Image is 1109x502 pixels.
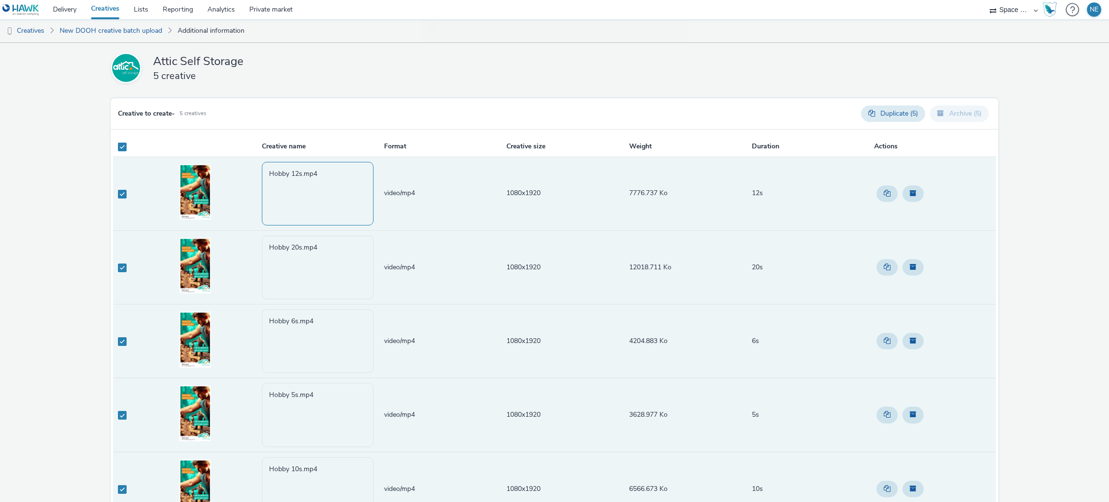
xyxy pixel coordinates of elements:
a: Additional information [173,19,249,42]
a: Hawk Academy [1043,2,1061,17]
img: Preview [180,164,211,220]
th: Creative size [505,137,628,157]
span: 10s [752,484,763,493]
span: video/mp4 [384,484,415,493]
small: 5 creatives [180,110,206,118]
div: Duplicate [874,257,900,278]
span: 12s [752,188,763,198]
span: video/mp4 [384,188,415,198]
span: 4204.883 Ko [629,336,668,345]
span: 1080x1920 [506,188,541,198]
div: Duplicate [874,478,900,500]
a: Attic Self Storage [111,53,145,83]
span: 1080x1920 [506,484,541,493]
div: Archive [900,330,926,352]
h3: 5 creative [153,69,586,82]
span: 7776.737 Ko [629,188,668,198]
span: 6566.673 Ko [629,484,668,493]
div: Duplicate [874,404,900,425]
span: 1080x1920 [506,410,541,419]
th: Weight [628,137,751,157]
span: 1080x1920 [506,336,541,345]
span: 3628.977 Ko [629,410,668,419]
th: Actions [873,137,996,157]
h5: Creative to create - [118,109,175,119]
span: 1080x1920 [506,263,541,272]
span: creative(s) were created [442,22,676,35]
div: Archive [900,257,926,278]
h2: Attic Self Storage [153,53,586,69]
img: undefined Logo [2,4,39,16]
span: video/mp4 [384,410,415,419]
textarea: Hobby 5s.mp4 [262,383,374,447]
span: 12018.711 Ko [629,263,671,272]
div: Duplicate [874,330,900,352]
span: video/mp4 [384,336,415,345]
img: Preview [180,312,211,368]
th: Format [383,137,506,157]
div: Archive [900,404,926,425]
textarea: Hobby 6s.mp4 [262,309,374,373]
img: Preview [180,385,211,441]
span: 20s [752,263,763,272]
img: Attic Self Storage [112,54,140,82]
div: Archive [900,183,926,204]
span: video/mp4 [384,263,415,272]
span: 5s [752,410,759,419]
textarea: Hobby 12s.mp4 [262,162,374,225]
th: Duration [751,137,874,157]
div: NE [1090,2,1098,17]
img: Hawk Academy [1043,2,1057,17]
button: Duplicate (5) [861,106,925,122]
img: Preview [180,238,211,294]
th: Creative name [261,137,383,157]
button: Archive (5) [930,106,989,122]
a: New DOOH creative batch upload [55,19,167,42]
textarea: Hobby 20s.mp4 [262,236,374,299]
span: 6s [752,336,759,345]
div: Duplicate [874,183,900,204]
div: Archive [900,478,926,500]
img: dooh [5,26,14,36]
